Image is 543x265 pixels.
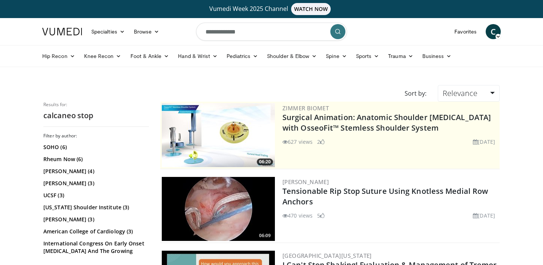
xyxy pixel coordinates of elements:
a: [GEOGRAPHIC_DATA][US_STATE] [282,252,372,259]
a: [PERSON_NAME] [282,178,329,186]
a: UCSF (3) [43,192,147,199]
a: [PERSON_NAME] (3) [43,216,147,223]
a: Relevance [438,85,500,102]
a: Specialties [87,24,129,39]
img: 84e7f812-2061-4fff-86f6-cdff29f66ef4.300x170_q85_crop-smart_upscale.jpg [162,103,275,167]
a: American College of Cardiology (3) [43,228,147,235]
span: WATCH NOW [291,3,331,15]
input: Search topics, interventions [196,23,347,41]
a: Hand & Wrist [173,49,222,64]
li: 5 [317,212,325,219]
li: [DATE] [473,138,495,146]
a: [US_STATE] Shoulder Institute (3) [43,204,147,211]
span: 06:09 [257,232,273,239]
a: Rheum Now (6) [43,155,147,163]
a: Trauma [383,49,418,64]
a: Favorites [450,24,481,39]
a: [PERSON_NAME] (4) [43,168,147,175]
a: Tensionable Rip Stop Suture Using Knotless Medial Row Anchors [282,186,488,207]
a: Pediatrics [222,49,262,64]
a: Shoulder & Elbow [262,49,321,64]
a: Hip Recon [38,49,80,64]
h2: calcaneo stop [43,111,149,120]
li: 2 [317,138,325,146]
h3: Filter by author: [43,133,149,139]
a: C [486,24,501,39]
a: 06:20 [162,103,275,167]
img: VuMedi Logo [42,28,82,35]
span: Relevance [443,88,477,98]
img: 8e6befce-bfd8-487f-98b8-fd9566053fad.300x170_q85_crop-smart_upscale.jpg [162,177,275,241]
a: International Congress On Early Onset [MEDICAL_DATA] And The Growing Spine (ICEOS) (3) [43,240,147,262]
a: Browse [129,24,164,39]
span: 06:20 [257,158,273,165]
a: Zimmer Biomet [282,104,329,112]
a: 06:09 [162,177,275,241]
li: [DATE] [473,212,495,219]
a: Spine [321,49,351,64]
a: Surgical Animation: Anatomic Shoulder [MEDICAL_DATA] with OsseoFit™ Stemless Shoulder System [282,112,491,133]
a: Sports [351,49,384,64]
div: Sort by: [399,85,432,102]
a: Knee Recon [80,49,126,64]
a: SOHO (6) [43,143,147,151]
a: Business [418,49,456,64]
li: 627 views [282,138,313,146]
a: Vumedi Week 2025 ChannelWATCH NOW [43,3,500,15]
p: Results for: [43,102,149,108]
a: [PERSON_NAME] (3) [43,180,147,187]
li: 470 views [282,212,313,219]
a: Foot & Ankle [126,49,174,64]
